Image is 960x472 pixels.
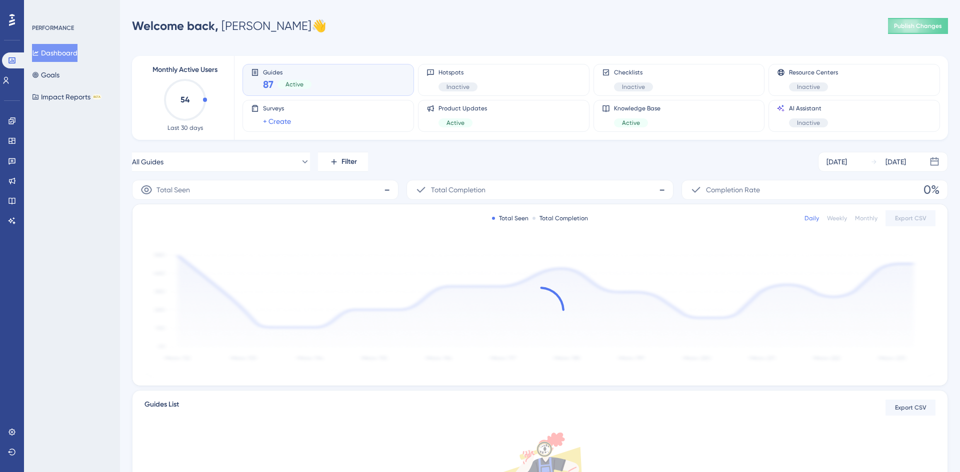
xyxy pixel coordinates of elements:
span: Guides [263,68,311,75]
div: Weekly [827,214,847,222]
div: Total Seen [492,214,528,222]
span: Monthly Active Users [152,64,217,76]
div: BETA [92,94,101,99]
span: 0% [923,182,939,198]
span: Inactive [622,83,645,91]
button: Goals [32,66,59,84]
span: Active [622,119,640,127]
div: Daily [804,214,819,222]
span: Welcome back, [132,18,218,33]
span: Checklists [614,68,653,76]
button: Export CSV [885,210,935,226]
span: Inactive [797,119,820,127]
span: Publish Changes [894,22,942,30]
button: Dashboard [32,44,77,62]
button: Export CSV [885,400,935,416]
span: Total Seen [156,184,190,196]
text: 54 [180,95,190,104]
button: Filter [318,152,368,172]
span: Product Updates [438,104,487,112]
span: Completion Rate [706,184,760,196]
span: Resource Centers [789,68,838,76]
span: Export CSV [895,214,926,222]
div: PERFORMANCE [32,24,74,32]
div: [DATE] [885,156,906,168]
div: [DATE] [826,156,847,168]
button: Publish Changes [888,18,948,34]
span: Active [285,80,303,88]
span: All Guides [132,156,163,168]
span: Filter [341,156,357,168]
span: Active [446,119,464,127]
span: - [659,182,665,198]
div: Total Completion [532,214,588,222]
button: Impact ReportsBETA [32,88,101,106]
span: Guides List [144,399,179,417]
span: Knowledge Base [614,104,660,112]
a: + Create [263,115,291,127]
div: [PERSON_NAME] 👋 [132,18,326,34]
button: All Guides [132,152,310,172]
span: Inactive [797,83,820,91]
div: Monthly [855,214,877,222]
span: Hotspots [438,68,477,76]
span: - [384,182,390,198]
span: 87 [263,77,273,91]
span: Inactive [446,83,469,91]
span: Last 30 days [167,124,203,132]
span: Export CSV [895,404,926,412]
span: Total Completion [431,184,485,196]
span: AI Assistant [789,104,828,112]
span: Surveys [263,104,291,112]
